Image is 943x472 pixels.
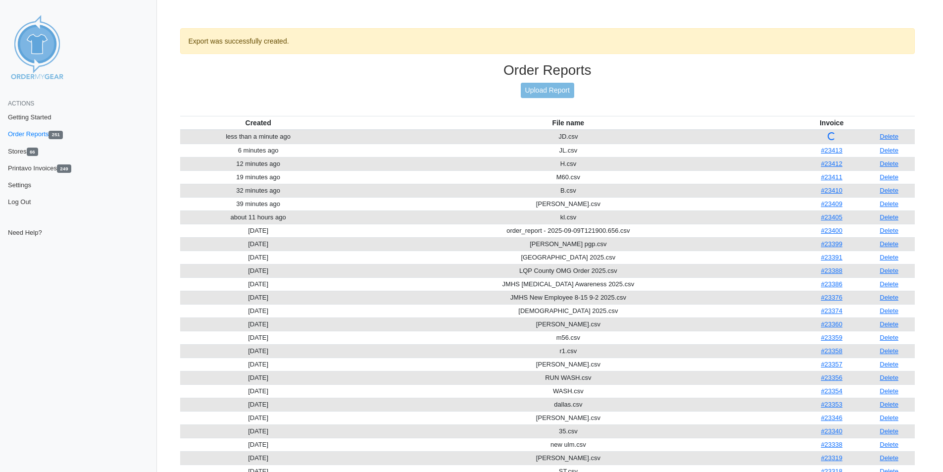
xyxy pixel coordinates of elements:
td: [DATE] [180,237,337,251]
td: [DATE] [180,344,337,358]
a: Delete [880,374,898,381]
td: [PERSON_NAME].csv [337,411,800,424]
a: Delete [880,147,898,154]
td: [DATE] [180,224,337,237]
td: 39 minutes ago [180,197,337,210]
td: [DATE] [180,438,337,451]
td: [DATE] [180,317,337,331]
td: [DATE] [180,398,337,411]
a: Delete [880,240,898,248]
td: B.csv [337,184,800,197]
td: 12 minutes ago [180,157,337,170]
span: 249 [57,164,71,173]
a: Delete [880,427,898,435]
td: JMHS [MEDICAL_DATA] Awareness 2025.csv [337,277,800,291]
td: [PERSON_NAME].csv [337,197,800,210]
td: 32 minutes ago [180,184,337,197]
td: [DATE] [180,411,337,424]
a: Upload Report [521,83,574,98]
a: #23358 [821,347,842,355]
a: Delete [880,294,898,301]
a: Delete [880,187,898,194]
a: Delete [880,414,898,421]
a: #23411 [821,173,842,181]
a: #23410 [821,187,842,194]
a: #23354 [821,387,842,395]
a: #23346 [821,414,842,421]
td: kl.csv [337,210,800,224]
a: #23409 [821,200,842,208]
a: Delete [880,160,898,167]
a: Delete [880,320,898,328]
td: less than a minute ago [180,130,337,144]
td: [DATE] [180,277,337,291]
td: WASH.csv [337,384,800,398]
td: 6 minutes ago [180,144,337,157]
td: [DATE] [180,384,337,398]
a: #23412 [821,160,842,167]
a: #23360 [821,320,842,328]
a: Delete [880,254,898,261]
td: r1.csv [337,344,800,358]
td: JD.csv [337,130,800,144]
a: #23356 [821,374,842,381]
td: order_report - 2025-09-09T121900.656.csv [337,224,800,237]
a: #23353 [821,401,842,408]
a: #23391 [821,254,842,261]
td: [DATE] [180,331,337,344]
td: m56.csv [337,331,800,344]
a: #23413 [821,147,842,154]
td: LQP County OMG Order 2025.csv [337,264,800,277]
a: Delete [880,441,898,448]
td: JMHS New Employee 8-15 9-2 2025.csv [337,291,800,304]
th: Created [180,116,337,130]
a: Delete [880,173,898,181]
a: Delete [880,280,898,288]
td: [DEMOGRAPHIC_DATA] 2025.csv [337,304,800,317]
a: #23338 [821,441,842,448]
a: Delete [880,334,898,341]
a: #23400 [821,227,842,234]
a: #23319 [821,454,842,462]
a: #23405 [821,213,842,221]
a: Delete [880,227,898,234]
td: [DATE] [180,264,337,277]
td: [DATE] [180,371,337,384]
td: [DATE] [180,251,337,264]
td: [PERSON_NAME].csv [337,317,800,331]
td: [DATE] [180,304,337,317]
a: #23376 [821,294,842,301]
th: File name [337,116,800,130]
td: [DATE] [180,291,337,304]
a: Delete [880,454,898,462]
td: [DATE] [180,451,337,465]
td: H.csv [337,157,800,170]
td: about 11 hours ago [180,210,337,224]
td: [GEOGRAPHIC_DATA] 2025.csv [337,251,800,264]
a: Delete [880,387,898,395]
td: 19 minutes ago [180,170,337,184]
span: 251 [49,131,63,139]
h3: Order Reports [180,62,915,79]
a: #23388 [821,267,842,274]
td: 35.csv [337,424,800,438]
a: #23357 [821,361,842,368]
th: Invoice [800,116,863,130]
td: dallas.csv [337,398,800,411]
td: [PERSON_NAME] pgp.csv [337,237,800,251]
td: [PERSON_NAME].csv [337,358,800,371]
td: new ulm.csv [337,438,800,451]
a: Delete [880,307,898,315]
a: #23399 [821,240,842,248]
td: JL.csv [337,144,800,157]
span: 66 [27,148,39,156]
td: M60.csv [337,170,800,184]
a: #23359 [821,334,842,341]
td: RUN WASH.csv [337,371,800,384]
span: Actions [8,100,34,107]
a: #23386 [821,280,842,288]
td: [DATE] [180,358,337,371]
a: #23340 [821,427,842,435]
a: Delete [880,267,898,274]
a: Delete [880,361,898,368]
